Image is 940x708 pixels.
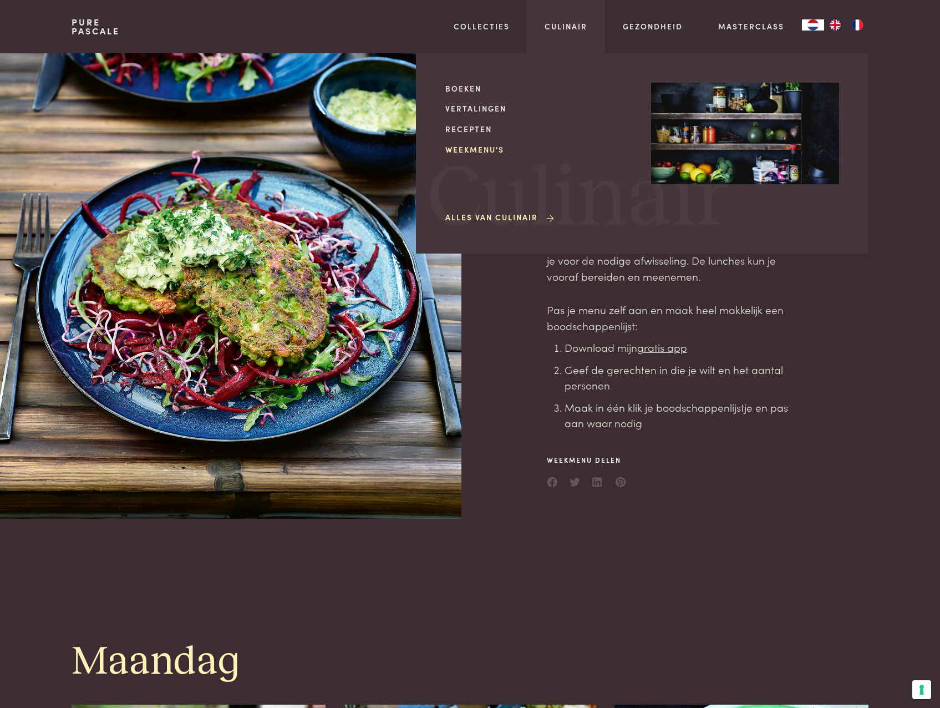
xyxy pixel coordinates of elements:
[445,211,556,223] a: Alles van Culinair
[623,21,683,32] a: Gezondheid
[445,123,633,135] a: Recepten
[72,18,120,36] a: PurePascale
[846,19,868,31] a: FR
[445,103,633,114] a: Vertalingen
[545,21,587,32] a: Culinair
[802,19,868,31] aside: Language selected: Nederlands
[802,19,824,31] a: NL
[637,340,687,355] a: gratis app
[824,19,868,31] ul: Language list
[651,83,839,185] img: Culinair
[802,19,824,31] div: Language
[565,362,801,393] li: Geef de gerechten in die je wilt en het aantal personen
[912,680,931,699] button: Uw voorkeuren voor toestemming voor trackingtechnologieën
[445,83,633,94] a: Boeken
[547,302,801,333] p: Pas je menu zelf aan en maak heel makkelijk een boodschappenlijst:
[454,21,510,32] a: Collecties
[547,455,627,465] span: Weekmenu delen
[428,157,729,242] span: Culinair
[445,144,633,155] a: Weekmenu's
[824,19,846,31] a: EN
[565,399,801,431] li: Maak in één klik je boodschappenlijstje en pas aan waar nodig
[565,340,801,356] li: Download mijn
[72,637,868,687] h1: Maandag
[718,21,784,32] a: Masterclass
